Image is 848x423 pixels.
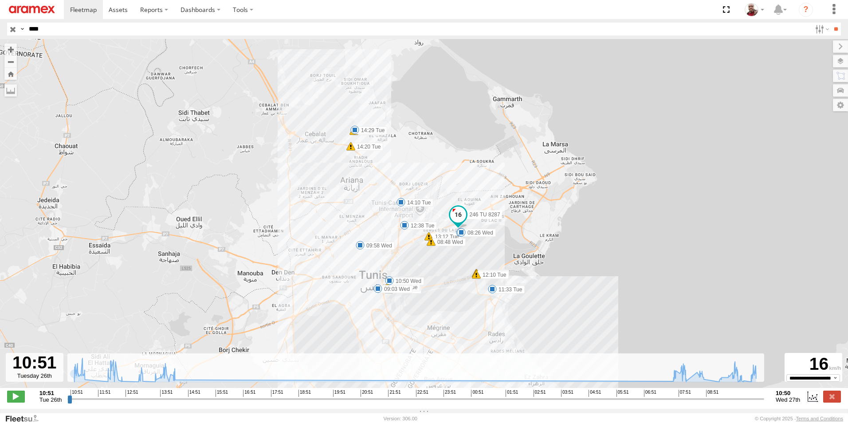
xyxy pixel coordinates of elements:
[476,271,509,279] label: 12:10 Tue
[98,390,110,397] span: 11:51
[71,390,83,397] span: 10:51
[216,390,228,397] span: 15:51
[388,390,400,397] span: 21:51
[616,390,629,397] span: 05:51
[431,238,466,246] label: 08:48 Wed
[351,143,383,151] label: 14:20 Tue
[355,126,387,134] label: 14:29 Tue
[39,390,62,396] strong: 10:51
[477,270,509,278] label: 12:10 Tue
[9,6,55,13] img: aramex-logo.svg
[19,23,26,35] label: Search Query
[742,3,767,16] div: Majdi Ghannoudi
[429,233,461,241] label: 13:12 Tue
[298,390,311,397] span: 18:51
[4,43,17,55] button: Zoom in
[360,242,395,250] label: 09:58 Wed
[378,285,412,293] label: 09:03 Wed
[776,396,800,403] span: Wed 27th Aug 2025
[4,84,17,97] label: Measure
[461,229,496,237] label: 08:26 Wed
[796,416,843,421] a: Terms and Conditions
[786,354,841,374] div: 16
[776,390,800,396] strong: 10:50
[589,390,601,397] span: 04:51
[706,390,718,397] span: 08:51
[561,390,573,397] span: 03:51
[160,390,173,397] span: 13:51
[126,390,138,397] span: 12:51
[444,390,456,397] span: 23:51
[389,277,424,285] label: 10:50 Wed
[799,3,813,17] i: ?
[471,390,483,397] span: 00:51
[333,390,345,397] span: 19:51
[833,99,848,111] label: Map Settings
[470,212,500,218] span: 246 TU 8287
[271,390,283,397] span: 17:51
[755,416,843,421] div: © Copyright 2025 -
[4,55,17,68] button: Zoom out
[7,391,25,402] label: Play/Stop
[5,414,46,423] a: Visit our Website
[812,23,831,35] label: Search Filter Options
[644,390,656,397] span: 06:51
[679,390,691,397] span: 07:51
[39,396,62,403] span: Tue 26th Aug 2025
[823,391,841,402] label: Close
[404,222,437,230] label: 12:38 Tue
[506,390,518,397] span: 01:51
[416,390,428,397] span: 22:51
[401,199,433,207] label: 14:10 Tue
[492,286,525,294] label: 11:33 Tue
[361,390,373,397] span: 20:51
[534,390,546,397] span: 02:51
[188,390,200,397] span: 14:51
[4,68,17,80] button: Zoom Home
[384,416,417,421] div: Version: 306.00
[243,390,255,397] span: 16:51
